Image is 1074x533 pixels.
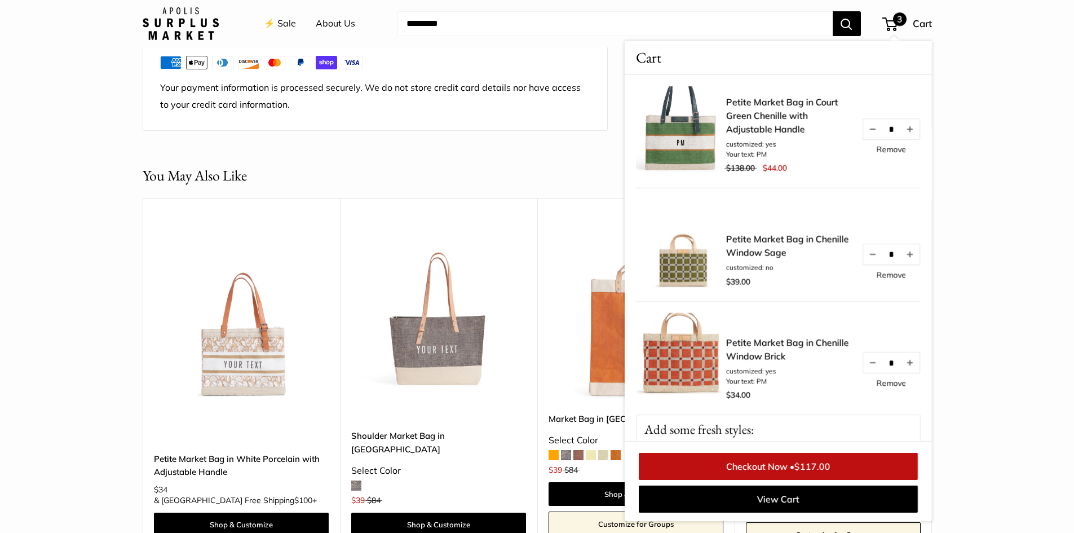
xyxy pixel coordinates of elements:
[726,95,850,136] a: Petite Market Bag in Court Green Chenille with Adjustable Handle
[726,232,850,259] a: Petite Market Bag in Chenille Window Sage
[726,376,850,386] li: Your text: PM
[351,495,365,505] span: $39
[876,146,906,153] a: Remove
[883,15,932,33] a: 3 Cart
[367,495,381,505] span: $84
[351,429,526,456] a: Shoulder Market Bag in [GEOGRAPHIC_DATA]
[154,226,329,401] img: description_Make it yours with custom printed text.
[726,276,750,287] span: $39.00
[876,271,906,279] a: Remove
[549,482,723,506] a: Shop & Customize
[639,453,918,480] a: Checkout Now •$117.00
[549,432,723,449] div: Select Color
[726,263,850,273] li: customized: no
[762,163,786,173] span: $44.00
[726,336,850,363] a: Petite Market Bag in Chenille Window Brick
[639,486,918,513] a: View Cart
[549,226,723,401] a: description_Make it yours with custom, printed text.Market Bag in Citrus
[833,11,861,36] button: Search
[154,452,329,479] a: Petite Market Bag in White Porcelain with Adjustable Handle
[549,226,723,401] img: description_Make it yours with custom, printed text.
[143,7,219,40] img: Apolis: Surplus Market
[351,462,526,479] div: Select Color
[863,119,882,139] button: Decrease quantity by 1
[637,415,920,444] p: Add some fresh styles:
[351,226,526,401] img: description_Our first Chambray Shoulder Market Bag
[893,12,907,26] span: 3
[863,353,882,373] button: Decrease quantity by 1
[882,249,900,259] input: Quantity
[636,86,726,177] img: description_Our very first Chenille-Jute Market bag
[726,366,850,376] li: customized: yes
[316,15,355,32] a: About Us
[294,495,312,505] span: $100
[636,47,661,69] span: Cart
[397,11,833,36] input: Search...
[154,226,329,401] a: description_Make it yours with custom printed text.description_Transform your everyday errands in...
[863,244,882,265] button: Decrease quantity by 1
[143,165,247,187] h2: You May Also Like
[876,379,906,387] a: Remove
[882,124,900,134] input: Quantity
[900,244,919,265] button: Increase quantity by 1
[264,15,296,32] a: ⚡️ Sale
[900,353,919,373] button: Increase quantity by 1
[794,461,830,472] span: $117.00
[913,17,932,29] span: Cart
[564,465,578,475] span: $84
[900,119,919,139] button: Increase quantity by 1
[726,139,850,149] li: customized: yes
[549,412,723,425] a: Market Bag in [GEOGRAPHIC_DATA]
[154,484,167,495] span: $34
[882,358,900,367] input: Quantity
[549,465,562,475] span: $39
[154,496,317,504] span: & [GEOGRAPHIC_DATA] Free Shipping +
[160,80,590,113] p: Your payment information is processed securely. We do not store credit card details nor have acce...
[726,163,755,173] span: $138.00
[726,149,850,160] li: Your text: PM
[351,226,526,401] a: description_Our first Chambray Shoulder Market Bagdescription_Adjustable soft leather handle
[726,390,750,400] span: $34.00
